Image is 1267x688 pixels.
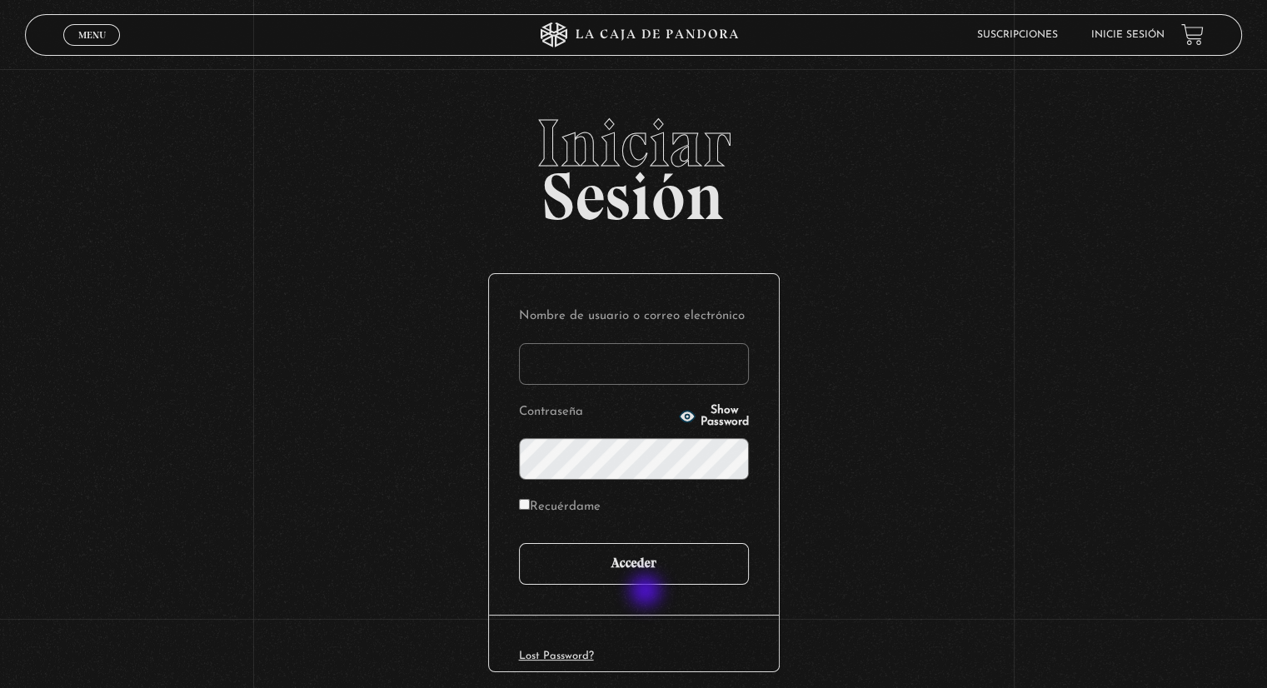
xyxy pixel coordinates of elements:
[519,543,749,585] input: Acceder
[679,405,749,428] button: Show Password
[519,400,674,426] label: Contraseña
[519,499,530,510] input: Recuérdame
[1091,30,1165,40] a: Inicie sesión
[78,30,106,40] span: Menu
[1181,23,1204,46] a: View your shopping cart
[25,110,1241,177] span: Iniciar
[25,110,1241,217] h2: Sesión
[72,43,112,55] span: Cerrar
[519,304,749,330] label: Nombre de usuario o correo electrónico
[519,495,601,521] label: Recuérdame
[701,405,749,428] span: Show Password
[977,30,1058,40] a: Suscripciones
[519,651,594,661] a: Lost Password?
